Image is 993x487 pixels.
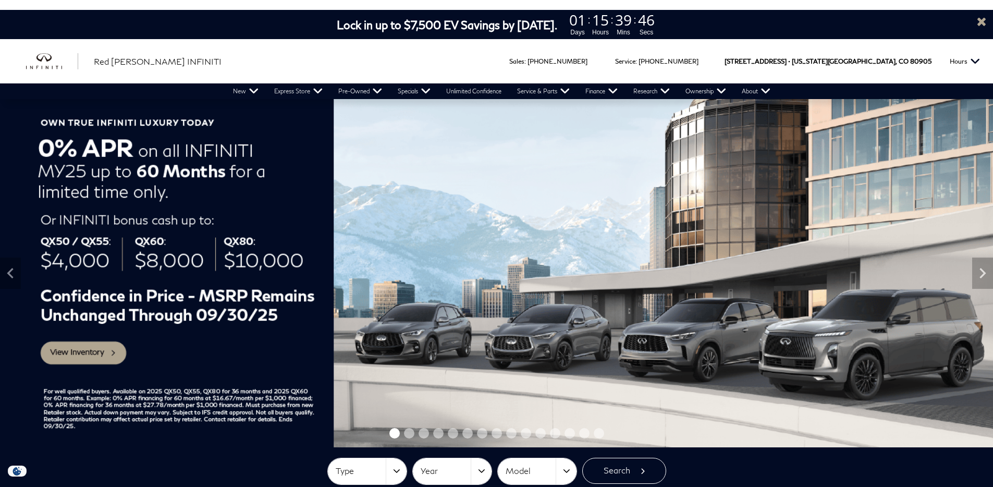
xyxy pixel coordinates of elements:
[582,458,666,484] button: Search
[509,83,578,99] a: Service & Parts
[565,428,575,439] span: Go to slide 13
[945,39,985,83] button: Open the hours dropdown
[579,428,590,439] span: Go to slide 14
[636,28,656,37] span: Secs
[492,428,502,439] span: Go to slide 8
[591,28,610,37] span: Hours
[336,462,386,480] span: Type
[448,428,458,439] span: Go to slide 5
[899,39,909,83] span: CO
[225,83,778,99] nav: Main Navigation
[678,83,734,99] a: Ownership
[568,13,587,27] span: 01
[591,13,610,27] span: 15
[462,428,473,439] span: Go to slide 6
[506,428,517,439] span: Go to slide 9
[266,83,330,99] a: Express Store
[433,428,444,439] span: Go to slide 4
[568,28,587,37] span: Days
[421,462,471,480] span: Year
[587,12,591,28] span: :
[610,12,614,28] span: :
[594,428,604,439] span: Go to slide 15
[328,458,407,484] button: Type
[477,428,487,439] span: Go to slide 7
[5,466,29,477] img: Opt-Out Icon
[578,83,626,99] a: Finance
[330,83,390,99] a: Pre-Owned
[506,462,556,480] span: Model
[390,83,438,99] a: Specials
[975,15,988,28] a: Close
[910,39,931,83] span: 80905
[615,57,635,65] span: Service
[26,53,78,70] a: infiniti
[419,428,429,439] span: Go to slide 3
[94,55,222,68] a: Red [PERSON_NAME] INFINITI
[389,428,400,439] span: Go to slide 1
[521,428,531,439] span: Go to slide 10
[734,83,778,99] a: About
[535,428,546,439] span: Go to slide 11
[413,458,492,484] button: Year
[636,13,656,27] span: 46
[639,57,698,65] a: [PHONE_NUMBER]
[94,56,222,66] span: Red [PERSON_NAME] INFINITI
[550,428,560,439] span: Go to slide 12
[792,39,897,83] span: [US_STATE][GEOGRAPHIC_DATA],
[633,12,636,28] span: :
[26,53,78,70] img: INFINITI
[725,57,931,65] a: [STREET_ADDRESS] • [US_STATE][GEOGRAPHIC_DATA], CO 80905
[626,83,678,99] a: Research
[337,18,557,31] span: Lock in up to $7,500 EV Savings by [DATE].
[972,258,993,289] div: Next
[528,57,587,65] a: [PHONE_NUMBER]
[404,428,414,439] span: Go to slide 2
[524,57,526,65] span: :
[5,466,29,477] section: Click to Open Cookie Consent Modal
[498,458,577,484] button: Model
[725,39,790,83] span: [STREET_ADDRESS] •
[614,28,633,37] span: Mins
[509,57,524,65] span: Sales
[225,83,266,99] a: New
[635,57,637,65] span: :
[438,83,509,99] a: Unlimited Confidence
[614,13,633,27] span: 39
